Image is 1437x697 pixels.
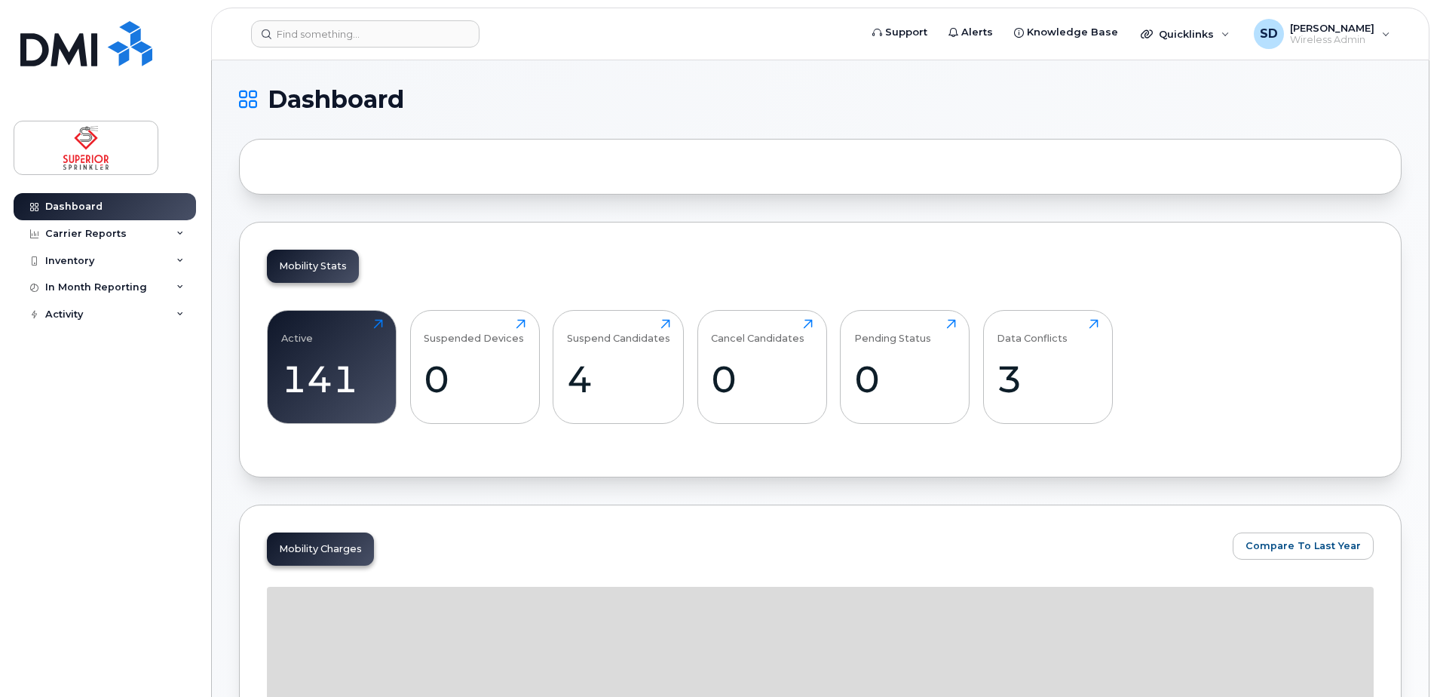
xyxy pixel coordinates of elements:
div: 0 [711,357,813,401]
div: 4 [567,357,670,401]
a: Suspend Candidates4 [567,319,670,416]
div: Data Conflicts [997,319,1068,344]
div: Suspend Candidates [567,319,670,344]
div: 0 [424,357,525,401]
div: Active [281,319,313,344]
span: Dashboard [268,88,404,111]
div: Suspended Devices [424,319,524,344]
div: 141 [281,357,383,401]
button: Compare To Last Year [1233,533,1374,560]
div: 0 [854,357,956,401]
a: Suspended Devices0 [424,319,525,416]
div: Pending Status [854,319,931,344]
a: Active141 [281,319,383,416]
div: Cancel Candidates [711,319,804,344]
a: Pending Status0 [854,319,956,416]
a: Cancel Candidates0 [711,319,813,416]
a: Data Conflicts3 [997,319,1098,416]
div: 3 [997,357,1098,401]
span: Compare To Last Year [1246,539,1361,553]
